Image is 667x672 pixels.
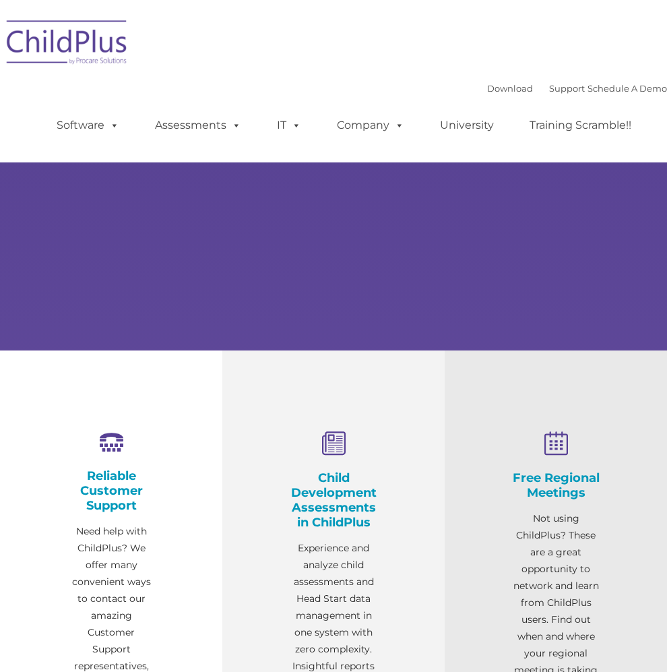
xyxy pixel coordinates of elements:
a: Assessments [141,112,255,139]
h4: Child Development Assessments in ChildPlus [290,470,377,530]
a: Support [549,83,585,94]
a: Software [43,112,133,139]
a: University [426,112,507,139]
a: Training Scramble!! [516,112,645,139]
a: Download [487,83,533,94]
a: Schedule A Demo [587,83,667,94]
a: IT [263,112,315,139]
h4: Reliable Customer Support [67,468,155,513]
a: Company [323,112,418,139]
h4: Free Regional Meetings [512,470,600,500]
font: | [487,83,667,94]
